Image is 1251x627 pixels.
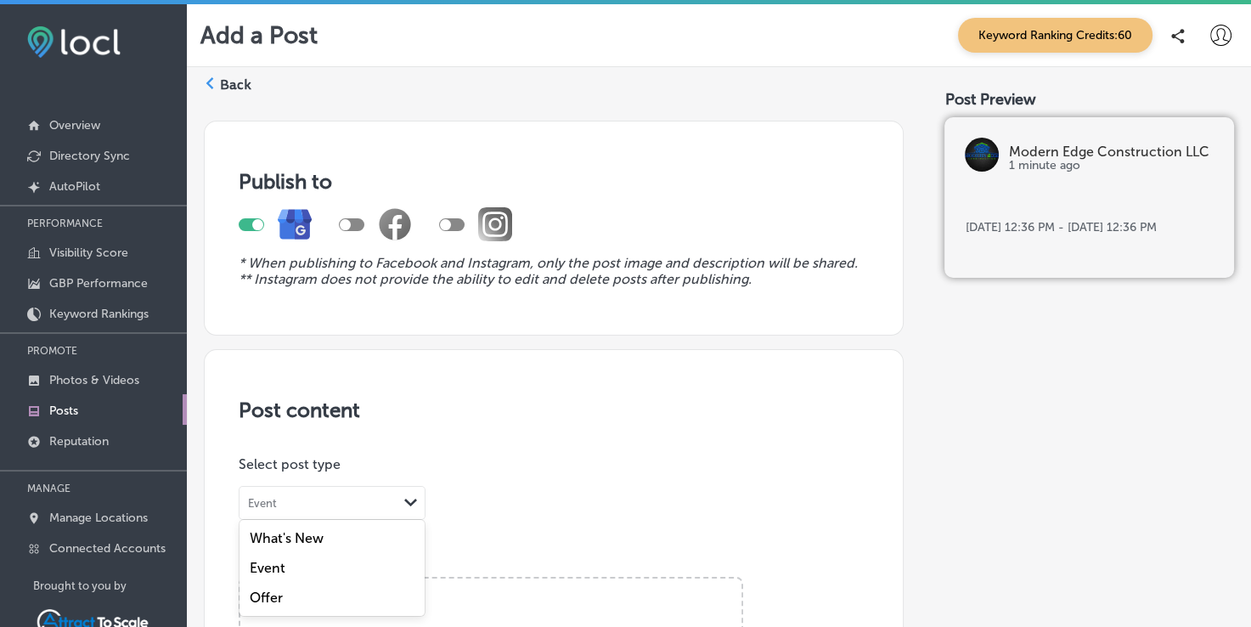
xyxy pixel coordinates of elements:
p: Add a Post [200,21,318,49]
i: * When publishing to Facebook and Instagram, only the post image and description will be shared. [239,255,858,271]
img: logo [965,138,999,172]
p: Image [239,547,869,563]
label: Back [220,76,251,94]
img: fda3e92497d09a02dc62c9cd864e3231.png [27,26,121,58]
span: Keyword Ranking Credits: 60 [958,18,1152,53]
label: Offer [250,590,283,606]
p: GBP Performance [49,276,148,291]
div: Event [248,497,277,510]
p: Overview [49,118,100,133]
p: Visibility Score [49,246,128,260]
label: Event [250,560,285,576]
p: AutoPilot [49,179,100,194]
p: 1 minute ago [1009,159,1214,172]
p: Posts [49,404,78,418]
p: Connected Accounts [49,541,166,556]
i: ** Instagram does not provide the ability to edit and delete posts after publishing. [239,271,752,287]
h3: Post content [239,398,869,422]
p: Keyword Rankings [49,307,149,321]
h5: [DATE] 12:36 PM - [DATE] 12:36 PM [965,220,1214,234]
p: Reputation [49,434,109,449]
p: Photos & Videos [49,373,139,387]
label: What's New [250,530,324,546]
h3: Publish to [239,169,869,194]
div: Post Preview [944,90,1234,109]
p: Manage Locations [49,511,148,525]
p: Directory Sync [49,149,130,163]
p: Modern Edge Construction LLC [1009,145,1214,159]
p: Select post type [239,456,869,472]
p: Brought to you by [33,579,187,592]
